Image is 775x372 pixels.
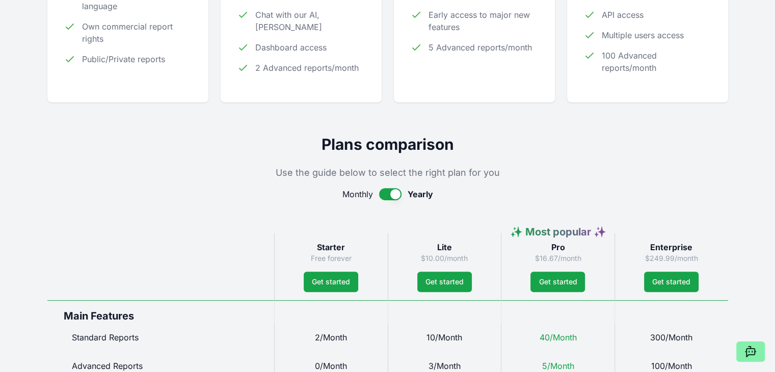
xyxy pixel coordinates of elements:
[602,29,684,41] span: Multiple users access
[623,253,720,263] p: $249.99/month
[602,49,712,74] span: 100 Advanced reports/month
[315,332,347,342] span: 2/Month
[47,166,728,180] p: Use the guide below to select the right plan for you
[510,241,606,253] h3: Pro
[47,300,274,323] div: Main Features
[47,323,274,352] div: Standard Reports
[82,20,192,45] span: Own commercial report rights
[510,253,606,263] p: $16.67/month
[47,135,728,153] h2: Plans comparison
[602,9,644,21] span: API access
[650,332,692,342] span: 300/Month
[255,62,359,74] span: 2 Advanced reports/month
[396,253,493,263] p: $10.00/month
[315,361,347,371] span: 0/Month
[429,361,461,371] span: 3/Month
[283,253,380,263] p: Free forever
[429,9,539,33] span: Early access to major new features
[342,188,373,200] span: Monthly
[651,361,692,371] span: 100/Month
[304,272,358,292] a: Get started
[539,332,576,342] span: 40/Month
[417,272,472,292] a: Get started
[510,226,606,238] span: ✨ Most popular ✨
[255,41,327,54] span: Dashboard access
[396,241,493,253] h3: Lite
[283,241,380,253] h3: Starter
[530,272,585,292] a: Get started
[82,53,165,65] span: Public/Private reports
[426,332,462,342] span: 10/Month
[623,241,720,253] h3: Enterprise
[408,188,433,200] span: Yearly
[542,361,574,371] span: 5/Month
[255,9,365,33] span: Chat with our AI, [PERSON_NAME]
[429,41,532,54] span: 5 Advanced reports/month
[644,272,699,292] a: Get started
